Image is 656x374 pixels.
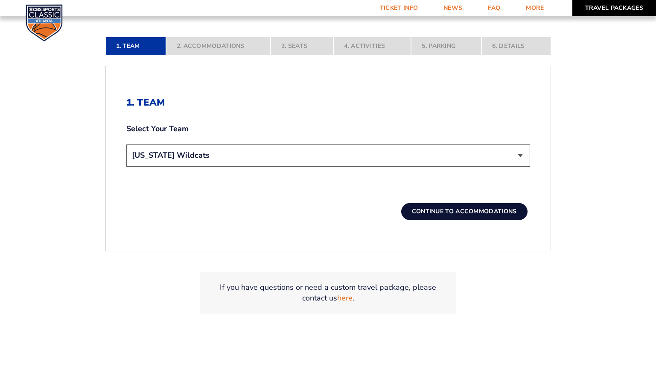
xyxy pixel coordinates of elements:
[337,293,353,303] a: here
[126,124,530,134] label: Select Your Team
[401,203,528,220] button: Continue To Accommodations
[26,4,63,41] img: CBS Sports Classic
[126,97,530,108] h2: 1. Team
[210,282,446,303] p: If you have questions or need a custom travel package, please contact us .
